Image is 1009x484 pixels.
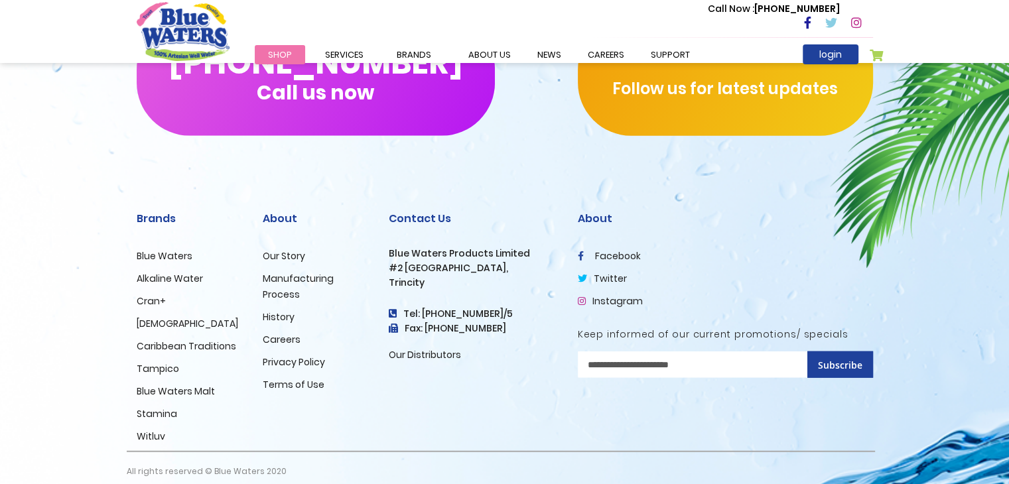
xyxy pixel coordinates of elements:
[578,329,873,340] h5: Keep informed of our current promotions/ specials
[389,263,558,274] h3: #2 [GEOGRAPHIC_DATA],
[455,45,524,64] a: about us
[578,249,641,263] a: facebook
[389,277,558,288] h3: Trincity
[257,89,374,96] span: Call us now
[389,248,558,259] h3: Blue Waters Products Limited
[137,430,165,443] a: Witluv
[137,339,236,353] a: Caribbean Traditions
[263,249,305,263] a: Our Story
[389,323,558,334] h3: Fax: [PHONE_NUMBER]
[137,407,177,420] a: Stamina
[137,17,495,136] button: [PHONE_NUMBER]Call us now
[137,362,179,375] a: Tampico
[638,45,703,64] a: support
[389,348,461,361] a: Our Distributors
[708,2,754,15] span: Call Now :
[263,272,334,301] a: Manufacturing Process
[268,48,292,61] span: Shop
[578,212,873,225] h2: About
[137,294,166,308] a: Cran+
[137,212,243,225] h2: Brands
[397,48,431,61] span: Brands
[803,44,858,64] a: login
[263,212,369,225] h2: About
[524,45,574,64] a: News
[263,333,301,346] a: Careers
[325,48,364,61] span: Services
[137,317,238,330] a: [DEMOGRAPHIC_DATA]
[389,212,558,225] h2: Contact Us
[137,2,230,60] a: store logo
[263,378,324,391] a: Terms of Use
[818,359,862,371] span: Subscribe
[807,351,873,378] button: Subscribe
[574,45,638,64] a: careers
[263,355,325,369] a: Privacy Policy
[708,2,840,16] p: [PHONE_NUMBER]
[137,385,215,398] a: Blue Waters Malt
[578,77,873,101] p: Follow us for latest updates
[263,310,295,324] a: History
[137,249,192,263] a: Blue Waters
[137,272,203,285] a: Alkaline Water
[578,272,627,285] a: twitter
[578,294,643,308] a: Instagram
[389,308,558,320] h4: Tel: [PHONE_NUMBER]/5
